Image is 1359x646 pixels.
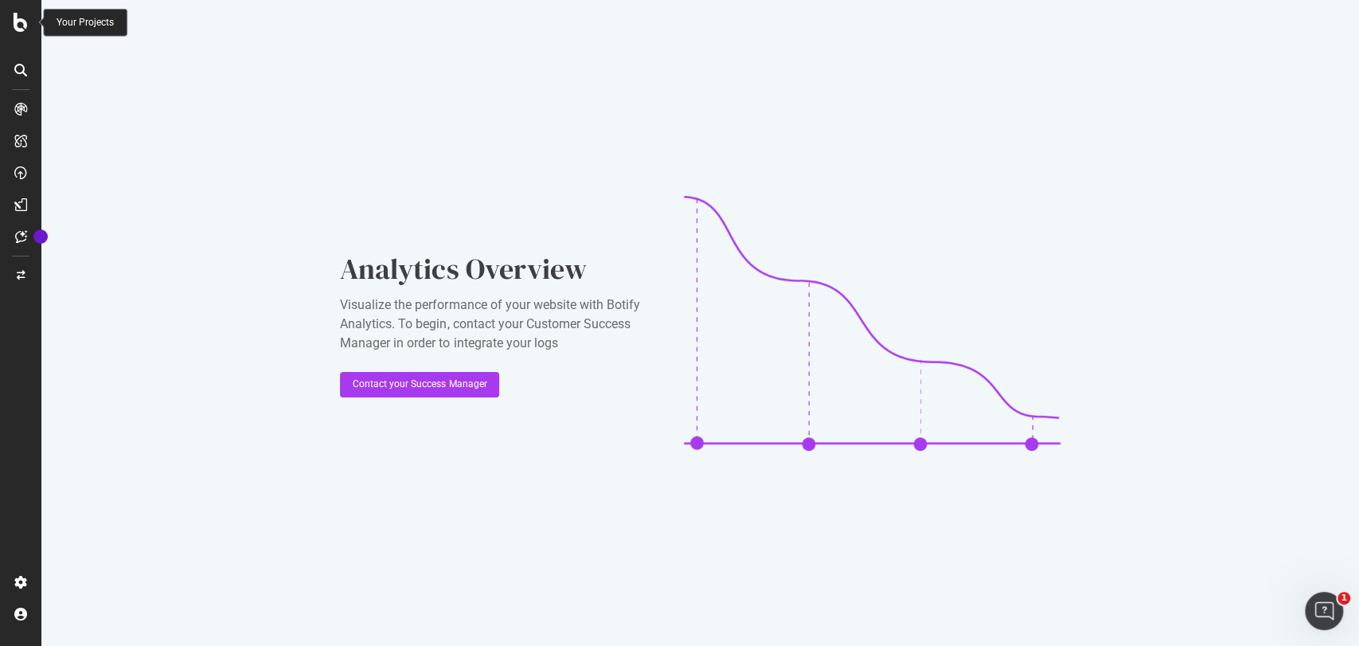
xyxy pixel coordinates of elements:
div: Your Projects [57,16,114,29]
div: Contact your Success Manager [353,378,486,391]
img: CaL_T18e.png [684,196,1060,451]
div: Visualize the performance of your website with Botify Analytics. To begin, contact your Customer ... [340,296,658,353]
iframe: Intercom live chat [1305,592,1343,630]
div: Analytics Overview [340,249,658,289]
span: 1 [1338,592,1350,605]
div: Tooltip anchor [33,229,48,244]
button: Contact your Success Manager [340,372,499,397]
